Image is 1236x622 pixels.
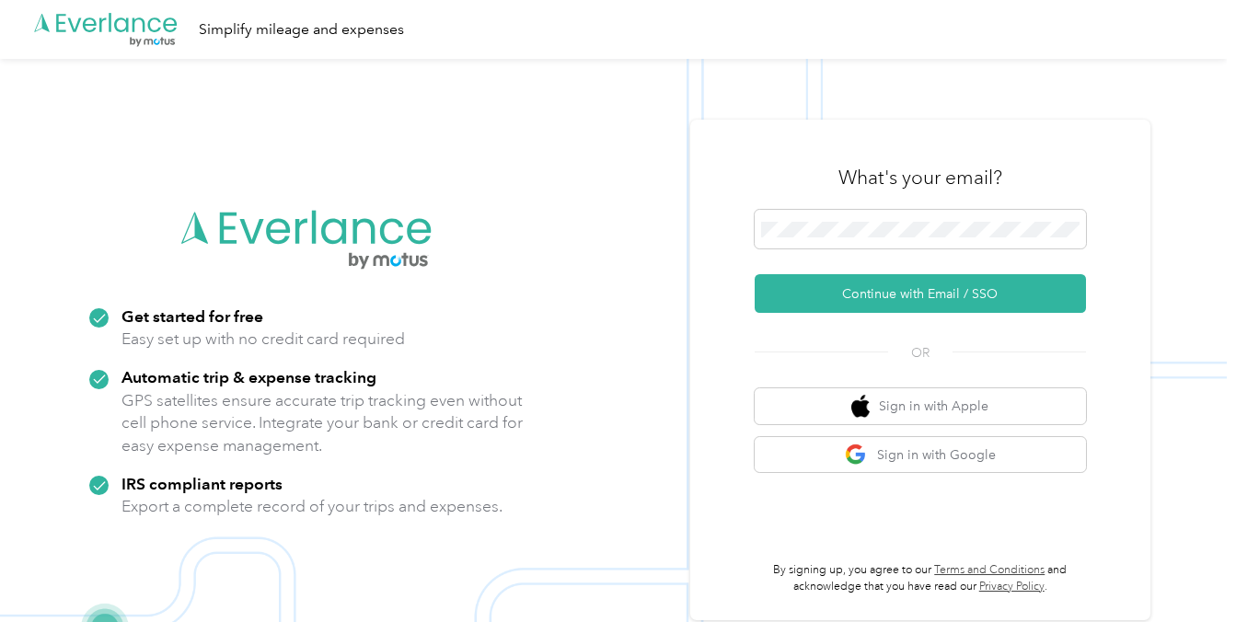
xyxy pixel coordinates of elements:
[121,306,263,326] strong: Get started for free
[979,580,1045,593] a: Privacy Policy
[121,367,376,386] strong: Automatic trip & expense tracking
[934,563,1045,577] a: Terms and Conditions
[121,328,405,351] p: Easy set up with no credit card required
[121,389,524,457] p: GPS satellites ensure accurate trip tracking even without cell phone service. Integrate your bank...
[755,388,1086,424] button: apple logoSign in with Apple
[121,495,502,518] p: Export a complete record of your trips and expenses.
[838,165,1002,190] h3: What's your email?
[845,443,868,466] img: google logo
[851,395,870,418] img: apple logo
[755,437,1086,473] button: google logoSign in with Google
[121,474,283,493] strong: IRS compliant reports
[755,562,1086,594] p: By signing up, you agree to our and acknowledge that you have read our .
[755,274,1086,313] button: Continue with Email / SSO
[888,343,953,363] span: OR
[199,18,404,41] div: Simplify mileage and expenses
